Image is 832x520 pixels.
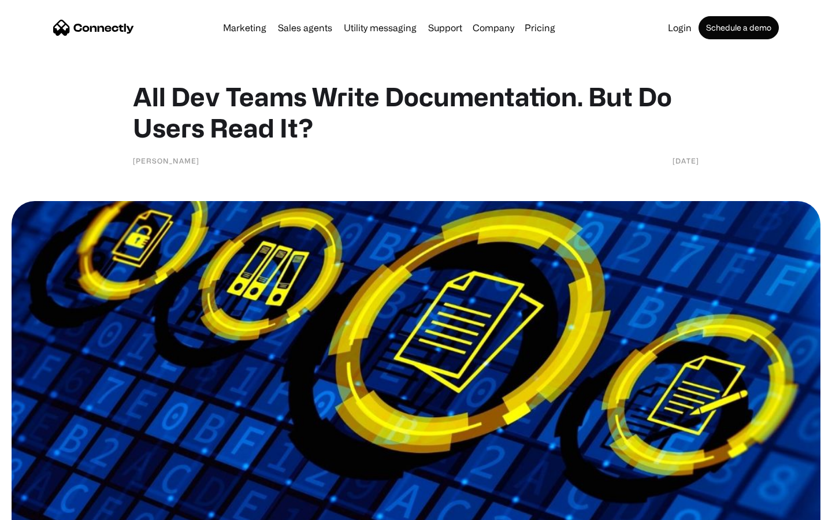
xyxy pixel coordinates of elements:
[133,155,199,166] div: [PERSON_NAME]
[218,23,271,32] a: Marketing
[273,23,337,32] a: Sales agents
[673,155,699,166] div: [DATE]
[424,23,467,32] a: Support
[339,23,421,32] a: Utility messaging
[520,23,560,32] a: Pricing
[133,81,699,143] h1: All Dev Teams Write Documentation. But Do Users Read It?
[23,500,69,516] ul: Language list
[663,23,696,32] a: Login
[699,16,779,39] a: Schedule a demo
[473,20,514,36] div: Company
[12,500,69,516] aside: Language selected: English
